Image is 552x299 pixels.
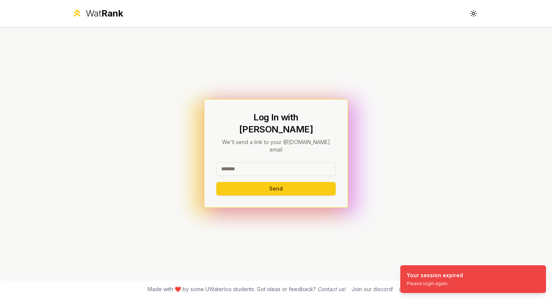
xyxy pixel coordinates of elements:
[86,8,123,20] div: Wat
[72,8,123,20] a: WatRank
[216,138,336,153] p: We'll send a link to your @[DOMAIN_NAME] email
[216,182,336,195] button: Send
[216,111,336,135] h1: Log In with [PERSON_NAME]
[101,8,123,19] span: Rank
[407,272,463,279] div: Your session expired
[351,285,393,293] div: Join our discord!
[407,281,463,287] div: Please login again.
[317,286,345,292] a: Contact us!
[148,285,345,293] span: Made with ❤️ by some UWaterloo students. Got ideas or feedback?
